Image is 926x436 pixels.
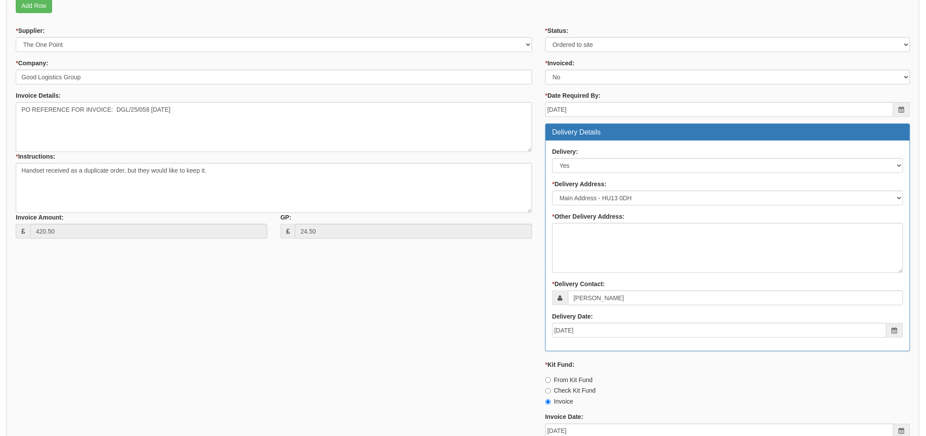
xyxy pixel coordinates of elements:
[545,377,551,383] input: From Kit Fund
[16,102,532,152] textarea: PO REFERENCE FOR INVOICE: DGL/25/048 [DATE]
[16,26,45,35] label: Supplier:
[545,388,551,394] input: Check Kit Fund
[281,213,291,222] label: GP:
[545,413,583,422] label: Invoice Date:
[552,128,903,136] h3: Delivery Details
[545,399,551,405] input: Invoice
[16,213,63,222] label: Invoice Amount:
[552,280,605,288] label: Delivery Contact:
[552,212,624,221] label: Other Delivery Address:
[545,59,575,67] label: Invoiced:
[552,180,607,188] label: Delivery Address:
[16,91,61,100] label: Invoice Details:
[552,312,593,321] label: Delivery Date:
[552,147,578,156] label: Delivery:
[16,152,55,161] label: Instructions:
[545,26,568,35] label: Status:
[545,360,575,369] label: Kit Fund:
[545,397,573,406] label: Invoice
[16,163,532,213] textarea: Linked to ticket 405651
[545,386,596,395] label: Check Kit Fund
[545,376,593,384] label: From Kit Fund
[16,59,48,67] label: Company:
[545,91,601,100] label: Date Required By:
